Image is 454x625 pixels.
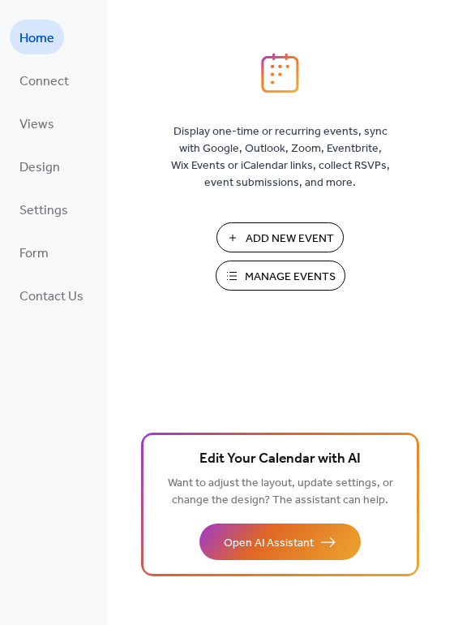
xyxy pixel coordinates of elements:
a: Home [10,19,64,54]
a: Views [10,106,64,140]
span: Settings [19,198,68,223]
a: Design [10,149,70,183]
span: Form [19,241,49,266]
span: Connect [19,69,69,94]
button: Add New Event [216,222,344,252]
button: Manage Events [216,261,345,291]
span: Manage Events [245,269,336,286]
span: Edit Your Calendar with AI [199,448,361,471]
span: Add New Event [246,231,334,248]
a: Form [10,235,58,269]
span: Open AI Assistant [224,535,314,552]
button: Open AI Assistant [199,524,361,560]
span: Views [19,112,54,137]
img: logo_icon.svg [261,53,298,93]
span: Display one-time or recurring events, sync with Google, Outlook, Zoom, Eventbrite, Wix Events or ... [171,123,390,192]
a: Settings [10,192,78,226]
a: Contact Us [10,278,93,312]
span: Want to adjust the layout, update settings, or change the design? The assistant can help. [168,472,393,511]
span: Design [19,155,60,180]
span: Contact Us [19,284,84,309]
a: Connect [10,62,79,97]
span: Home [19,26,54,51]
